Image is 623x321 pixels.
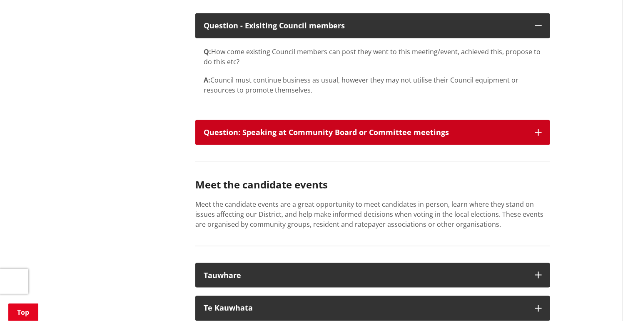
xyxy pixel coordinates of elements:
[8,303,38,321] a: Top
[204,47,211,56] strong: Q:
[204,22,527,30] div: Question - Exisiting Council members
[204,304,527,313] div: Te Kauwhata
[204,75,210,85] strong: A:
[195,296,550,321] button: Te Kauwhata
[585,286,615,316] iframe: Messenger Launcher
[195,178,328,191] strong: Meet the candidate events
[195,263,550,288] button: Tauwhare
[204,47,542,67] p: How come existing Council members can post they went to this meeting/event, achieved this, propos...
[204,128,527,137] div: Question: Speaking at Community Board or Committee meetings
[204,75,542,95] p: Council must continue business as usual, however they may not utilise their Council equipment or ...
[195,199,550,229] p: Meet the candidate events are a great opportunity to meet candidates in person, learn where they ...
[204,270,241,280] strong: Tauwhare
[195,120,550,145] button: Question: Speaking at Community Board or Committee meetings
[195,13,550,38] button: Question - Exisiting Council members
